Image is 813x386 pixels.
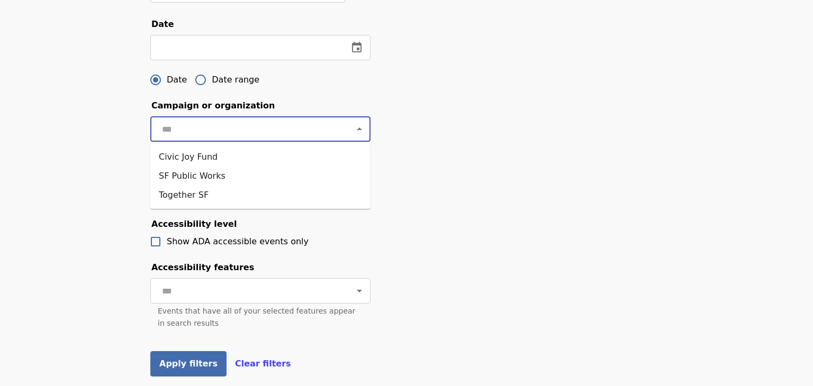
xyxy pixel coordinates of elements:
button: Apply filters [150,351,227,376]
span: Date [167,73,187,86]
span: Events that have all of your selected features appear in search results [158,307,355,327]
button: change date [344,35,369,60]
li: SF Public Works [150,167,371,186]
button: Close [352,122,367,136]
span: Show ADA accessible events only [167,236,309,246]
span: Campaign or organization [151,100,275,111]
span: Accessibility features [151,262,254,272]
span: Date [151,19,174,29]
span: Clear filters [235,359,291,369]
span: Date range [212,73,259,86]
button: Open [352,283,367,298]
span: Apply filters [159,359,218,369]
span: Accessibility level [151,219,237,229]
li: Together SF [150,186,371,205]
button: Clear filters [235,357,291,370]
li: Civic Joy Fund [150,148,371,167]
